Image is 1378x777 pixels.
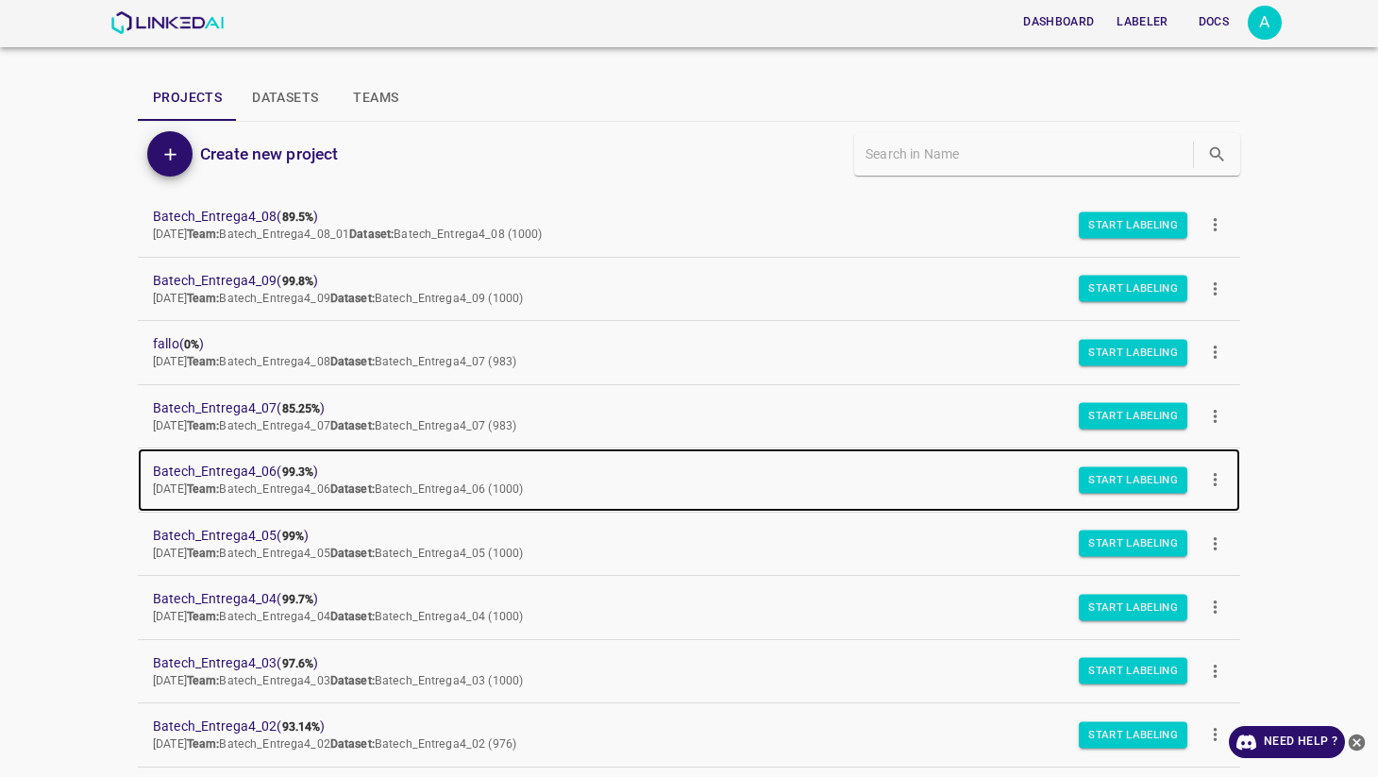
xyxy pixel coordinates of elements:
a: Batech_Entrega4_08(89.5%)[DATE]Team:Batech_Entrega4_08_01Dataset:Batech_Entrega4_08 (1000) [138,194,1240,257]
span: Batech_Entrega4_09 ( ) [153,271,1195,291]
button: more [1194,267,1236,310]
a: Need Help ? [1229,726,1345,758]
a: Batech_Entrega4_09(99.8%)[DATE]Team:Batech_Entrega4_09Dataset:Batech_Entrega4_09 (1000) [138,258,1240,321]
b: Team: [187,674,220,687]
button: Start Labeling [1079,658,1187,684]
span: [DATE] Batech_Entrega4_08_01 Batech_Entrega4_08 (1000) [153,228,543,241]
button: more [1194,650,1236,692]
a: Batech_Entrega4_04(99.7%)[DATE]Team:Batech_Entrega4_04Dataset:Batech_Entrega4_04 (1000) [138,576,1240,639]
span: fallo ( ) [153,334,1195,354]
button: Projects [138,76,237,121]
span: [DATE] Batech_Entrega4_04 Batech_Entrega4_04 (1000) [153,610,523,623]
button: Add [147,131,193,177]
b: Dataset: [330,610,375,623]
b: Dataset: [330,547,375,560]
button: Start Labeling [1079,531,1187,557]
b: 0% [184,338,199,351]
span: Batech_Entrega4_03 ( ) [153,653,1195,673]
a: Dashboard [1012,3,1105,42]
b: Team: [187,355,220,368]
h6: Create new project [200,141,338,167]
b: 85.25% [282,402,321,415]
b: Dataset: [330,737,375,751]
button: Teams [333,76,418,121]
span: [DATE] Batech_Entrega4_03 Batech_Entrega4_03 (1000) [153,674,523,687]
b: 93.14% [282,720,321,734]
button: more [1194,331,1236,374]
a: fallo(0%)[DATE]Team:Batech_Entrega4_08Dataset:Batech_Entrega4_07 (983) [138,321,1240,384]
b: Dataset: [330,355,375,368]
span: Batech_Entrega4_02 ( ) [153,717,1195,736]
button: Start Labeling [1079,339,1187,365]
b: 99% [282,530,304,543]
a: Batech_Entrega4_05(99%)[DATE]Team:Batech_Entrega4_05Dataset:Batech_Entrega4_05 (1000) [138,513,1240,576]
button: more [1194,459,1236,501]
b: Dataset: [330,674,375,687]
button: Dashboard [1016,7,1101,38]
span: [DATE] Batech_Entrega4_06 Batech_Entrega4_06 (1000) [153,482,523,496]
button: more [1194,522,1236,565]
button: more [1194,586,1236,629]
img: LinkedAI [110,11,225,34]
b: Team: [187,610,220,623]
a: Batech_Entrega4_07(85.25%)[DATE]Team:Batech_Entrega4_07Dataset:Batech_Entrega4_07 (983) [138,385,1240,448]
a: Batech_Entrega4_02(93.14%)[DATE]Team:Batech_Entrega4_02Dataset:Batech_Entrega4_02 (976) [138,703,1240,767]
b: Team: [187,292,220,305]
b: Team: [187,419,220,432]
span: [DATE] Batech_Entrega4_05 Batech_Entrega4_05 (1000) [153,547,523,560]
a: Batech_Entrega4_03(97.6%)[DATE]Team:Batech_Entrega4_03Dataset:Batech_Entrega4_03 (1000) [138,640,1240,703]
button: Start Labeling [1079,211,1187,238]
span: Batech_Entrega4_08 ( ) [153,207,1195,227]
button: Datasets [237,76,333,121]
b: 99.8% [282,275,314,288]
span: Batech_Entrega4_06 ( ) [153,462,1195,481]
input: Search in Name [865,141,1189,168]
span: [DATE] Batech_Entrega4_02 Batech_Entrega4_02 (976) [153,737,516,751]
button: more [1194,395,1236,437]
b: Team: [187,737,220,751]
a: Batech_Entrega4_06(99.3%)[DATE]Team:Batech_Entrega4_06Dataset:Batech_Entrega4_06 (1000) [138,448,1240,512]
b: 99.7% [282,593,314,606]
b: Dataset: [330,292,375,305]
span: Batech_Entrega4_07 ( ) [153,398,1195,418]
b: Team: [187,228,220,241]
button: Start Labeling [1079,403,1187,430]
button: search [1198,135,1236,174]
button: Start Labeling [1079,276,1187,302]
span: [DATE] Batech_Entrega4_09 Batech_Entrega4_09 (1000) [153,292,523,305]
span: [DATE] Batech_Entrega4_08 Batech_Entrega4_07 (983) [153,355,516,368]
b: 97.6% [282,657,314,670]
a: Labeler [1105,3,1179,42]
span: Batech_Entrega4_05 ( ) [153,526,1195,546]
b: Dataset: [330,482,375,496]
b: Team: [187,482,220,496]
button: Labeler [1109,7,1175,38]
b: 89.5% [282,211,314,224]
a: Create new project [193,141,338,167]
button: more [1194,714,1236,756]
a: Docs [1180,3,1248,42]
b: Dataset: [349,228,394,241]
button: more [1194,204,1236,246]
b: 99.3% [282,465,314,479]
button: close-help [1345,726,1369,758]
button: Start Labeling [1079,594,1187,620]
span: Batech_Entrega4_04 ( ) [153,589,1195,609]
button: Docs [1184,7,1244,38]
b: Dataset: [330,419,375,432]
span: [DATE] Batech_Entrega4_07 Batech_Entrega4_07 (983) [153,419,516,432]
button: Start Labeling [1079,721,1187,748]
button: Start Labeling [1079,466,1187,493]
b: Team: [187,547,220,560]
button: Open settings [1248,6,1282,40]
div: A [1248,6,1282,40]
